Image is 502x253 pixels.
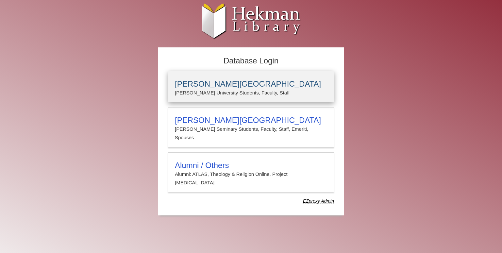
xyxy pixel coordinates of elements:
a: [PERSON_NAME][GEOGRAPHIC_DATA][PERSON_NAME] Seminary Students, Faculty, Staff, Emeriti, Spouses [168,107,334,147]
p: Alumni: ATLAS, Theology & Religion Online, Project [MEDICAL_DATA] [175,170,327,187]
dfn: Use Alumni login [303,198,334,204]
p: [PERSON_NAME] University Students, Faculty, Staff [175,89,327,97]
h3: Alumni / Others [175,161,327,170]
a: [PERSON_NAME][GEOGRAPHIC_DATA][PERSON_NAME] University Students, Faculty, Staff [168,71,334,102]
h3: [PERSON_NAME][GEOGRAPHIC_DATA] [175,79,327,89]
summary: Alumni / OthersAlumni: ATLAS, Theology & Religion Online, Project [MEDICAL_DATA] [175,161,327,187]
h2: Database Login [165,54,337,68]
p: [PERSON_NAME] Seminary Students, Faculty, Staff, Emeriti, Spouses [175,125,327,142]
h3: [PERSON_NAME][GEOGRAPHIC_DATA] [175,116,327,125]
